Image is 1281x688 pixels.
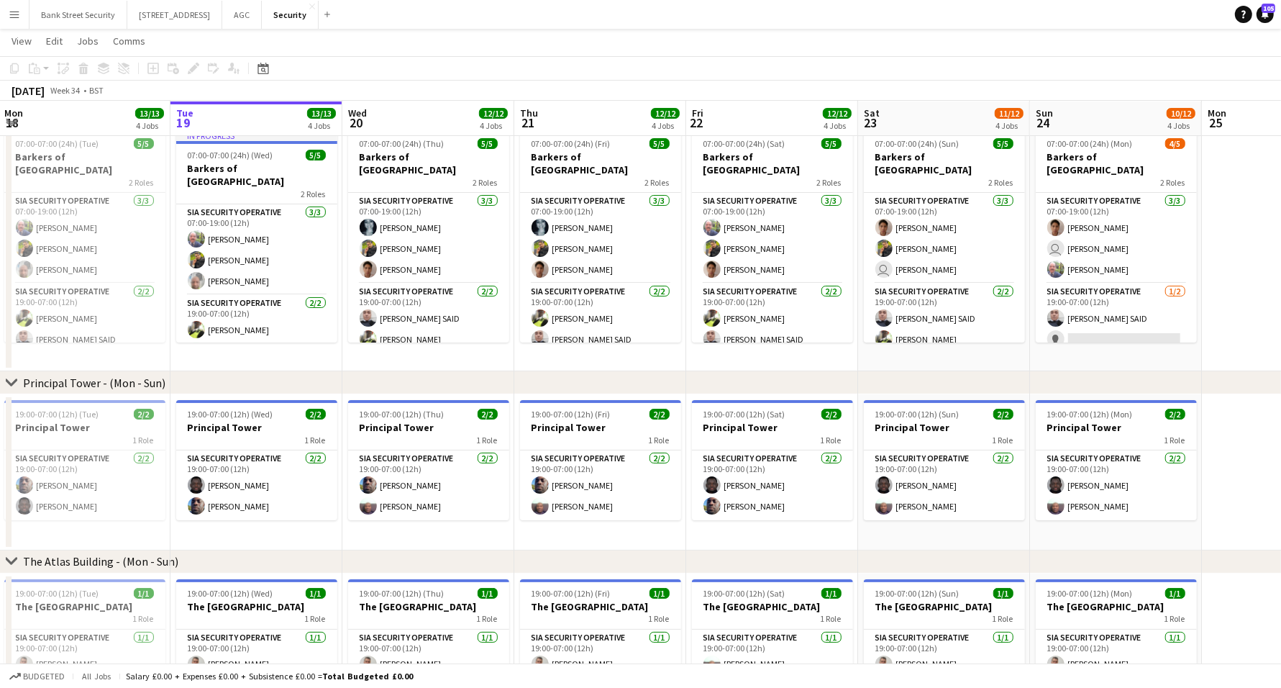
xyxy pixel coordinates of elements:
h3: Principal Tower [176,421,337,434]
app-job-card: 19:00-07:00 (12h) (Sat)1/1The [GEOGRAPHIC_DATA]1 RoleSIA Security Operative1/119:00-07:00 (12h)[P... [692,579,853,679]
app-job-card: 19:00-07:00 (12h) (Thu)1/1The [GEOGRAPHIC_DATA]1 RoleSIA Security Operative1/119:00-07:00 (12h)[P... [348,579,509,679]
span: 19:00-07:00 (12h) (Sat) [703,588,785,599]
span: 1 Role [133,435,154,445]
div: 19:00-07:00 (12h) (Wed)2/2Principal Tower1 RoleSIA Security Operative2/219:00-07:00 (12h)[PERSON_... [176,400,337,520]
app-card-role: SIA Security Operative1/119:00-07:00 (12h)[PERSON_NAME] [520,630,681,679]
app-card-role: SIA Security Operative2/219:00-07:00 (12h)[PERSON_NAME][PERSON_NAME] [4,451,165,520]
span: 13/13 [307,108,336,119]
div: 4 Jobs [995,120,1023,131]
div: 07:00-07:00 (24h) (Sun)5/5Barkers of [GEOGRAPHIC_DATA]2 RolesSIA Security Operative3/307:00-19:00... [864,130,1025,343]
h3: Barkers of [GEOGRAPHIC_DATA] [692,150,853,176]
span: 1 Role [649,435,670,445]
span: 1 Role [477,613,498,624]
span: 19:00-07:00 (12h) (Wed) [188,409,273,420]
div: In progress07:00-07:00 (24h) (Wed)5/5Barkers of [GEOGRAPHIC_DATA]2 RolesSIA Security Operative3/3... [176,130,337,343]
span: 20 [346,114,367,131]
app-card-role: SIA Security Operative1/119:00-07:00 (12h)[PERSON_NAME] [348,630,509,679]
app-job-card: 07:00-07:00 (24h) (Fri)5/5Barkers of [GEOGRAPHIC_DATA]2 RolesSIA Security Operative3/307:00-19:00... [520,130,681,343]
span: 18 [2,114,23,131]
span: Sat [864,107,880,119]
span: 2 Roles [645,177,670,188]
app-job-card: 07:00-07:00 (24h) (Mon)4/5Barkers of [GEOGRAPHIC_DATA]2 RolesSIA Security Operative3/307:00-19:00... [1036,130,1197,343]
span: Budgeted [23,671,65,682]
h3: The [GEOGRAPHIC_DATA] [4,600,165,613]
span: 19:00-07:00 (12h) (Mon) [1047,588,1133,599]
span: Total Budgeted £0.00 [322,671,413,682]
span: 2/2 [649,409,670,420]
app-job-card: 19:00-07:00 (12h) (Mon)1/1The [GEOGRAPHIC_DATA]1 RoleSIA Security Operative1/119:00-07:00 (12h)[P... [1036,579,1197,679]
div: 19:00-07:00 (12h) (Mon)2/2Principal Tower1 RoleSIA Security Operative2/219:00-07:00 (12h)[PERSON_... [1036,400,1197,520]
span: 2/2 [993,409,1013,420]
span: 1/1 [993,588,1013,599]
div: 19:00-07:00 (12h) (Sat)2/2Principal Tower1 RoleSIA Security Operative2/219:00-07:00 (12h)[PERSON_... [692,400,853,520]
app-card-role: SIA Security Operative3/307:00-19:00 (12h)[PERSON_NAME][PERSON_NAME][PERSON_NAME] [4,193,165,284]
span: 07:00-07:00 (24h) (Sun) [875,138,959,149]
h3: Barkers of [GEOGRAPHIC_DATA] [176,162,337,188]
div: 19:00-07:00 (12h) (Sun)2/2Principal Tower1 RoleSIA Security Operative2/219:00-07:00 (12h)[PERSON_... [864,400,1025,520]
h3: The [GEOGRAPHIC_DATA] [348,600,509,613]
div: The Atlas Building - (Mon - Sun) [23,554,178,569]
app-card-role: SIA Security Operative3/307:00-19:00 (12h)[PERSON_NAME][PERSON_NAME][PERSON_NAME] [348,193,509,284]
app-card-role: SIA Security Operative2/219:00-07:00 (12h)[PERSON_NAME][PERSON_NAME] SAID [520,284,681,353]
span: 19:00-07:00 (12h) (Sun) [875,409,959,420]
span: 1 Role [305,435,326,445]
span: 1 Role [821,435,842,445]
span: 21 [518,114,538,131]
app-card-role: SIA Security Operative1/119:00-07:00 (12h)[PERSON_NAME] [4,630,165,679]
span: Edit [46,35,63,47]
span: 07:00-07:00 (24h) (Mon) [1047,138,1133,149]
span: 1 Role [821,613,842,624]
app-job-card: 19:00-07:00 (12h) (Fri)2/2Principal Tower1 RoleSIA Security Operative2/219:00-07:00 (12h)[PERSON_... [520,400,681,520]
app-job-card: 19:00-07:00 (12h) (Sun)1/1The [GEOGRAPHIC_DATA]1 RoleSIA Security Operative1/119:00-07:00 (12h)[P... [864,579,1025,679]
h3: Principal Tower [692,421,853,434]
app-job-card: 19:00-07:00 (12h) (Fri)1/1The [GEOGRAPHIC_DATA]1 RoleSIA Security Operative1/119:00-07:00 (12h)[P... [520,579,681,679]
div: Salary £0.00 + Expenses £0.00 + Subsistence £0.00 = [126,671,413,682]
span: 07:00-07:00 (24h) (Fri) [532,138,611,149]
app-card-role: SIA Security Operative2/219:00-07:00 (12h)[PERSON_NAME][PERSON_NAME] [692,451,853,520]
app-card-role: SIA Security Operative2/219:00-07:00 (12h)[PERSON_NAME] [176,295,337,365]
span: 13/13 [135,108,164,119]
span: 07:00-07:00 (24h) (Thu) [360,138,445,149]
span: 5/5 [478,138,498,149]
span: Mon [1208,107,1226,119]
a: Jobs [71,32,104,50]
span: 19:00-07:00 (12h) (Mon) [1047,409,1133,420]
span: 19:00-07:00 (12h) (Sat) [703,409,785,420]
a: Comms [107,32,151,50]
app-card-role: SIA Security Operative2/219:00-07:00 (12h)[PERSON_NAME][PERSON_NAME] [864,451,1025,520]
h3: Barkers of [GEOGRAPHIC_DATA] [1036,150,1197,176]
app-job-card: 07:00-07:00 (24h) (Tue)5/5Barkers of [GEOGRAPHIC_DATA]2 RolesSIA Security Operative3/307:00-19:00... [4,130,165,343]
h3: Principal Tower [520,421,681,434]
app-card-role: SIA Security Operative1/119:00-07:00 (12h)[PERSON_NAME] [176,630,337,679]
h3: Principal Tower [864,421,1025,434]
span: 1/1 [478,588,498,599]
div: 4 Jobs [1167,120,1195,131]
app-job-card: 07:00-07:00 (24h) (Thu)5/5Barkers of [GEOGRAPHIC_DATA]2 RolesSIA Security Operative3/307:00-19:00... [348,130,509,343]
span: Fri [692,107,703,119]
app-card-role: SIA Security Operative3/307:00-19:00 (12h)[PERSON_NAME] [PERSON_NAME][PERSON_NAME] [1036,193,1197,284]
span: 105 [1262,4,1275,13]
app-card-role: SIA Security Operative3/307:00-19:00 (12h)[PERSON_NAME][PERSON_NAME][PERSON_NAME] [692,193,853,284]
app-card-role: SIA Security Operative2/219:00-07:00 (12h)[PERSON_NAME][PERSON_NAME] SAID [692,284,853,353]
span: 1 Role [649,613,670,624]
div: 19:00-07:00 (12h) (Wed)1/1The [GEOGRAPHIC_DATA]1 RoleSIA Security Operative1/119:00-07:00 (12h)[P... [176,579,337,679]
h3: The [GEOGRAPHIC_DATA] [1036,600,1197,613]
span: 2/2 [306,409,326,420]
button: AGC [222,1,262,29]
h3: The [GEOGRAPHIC_DATA] [176,600,337,613]
span: 1 Role [1164,435,1185,445]
span: 5/5 [649,138,670,149]
button: [STREET_ADDRESS] [127,1,222,29]
span: 1/1 [1165,588,1185,599]
span: 25 [1205,114,1226,131]
span: 2/2 [821,409,842,420]
app-card-role: SIA Security Operative2/219:00-07:00 (12h)[PERSON_NAME][PERSON_NAME] [348,451,509,520]
span: 1 Role [477,435,498,445]
button: Budgeted [7,669,67,684]
div: 07:00-07:00 (24h) (Sat)5/5Barkers of [GEOGRAPHIC_DATA]2 RolesSIA Security Operative3/307:00-19:00... [692,130,853,343]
